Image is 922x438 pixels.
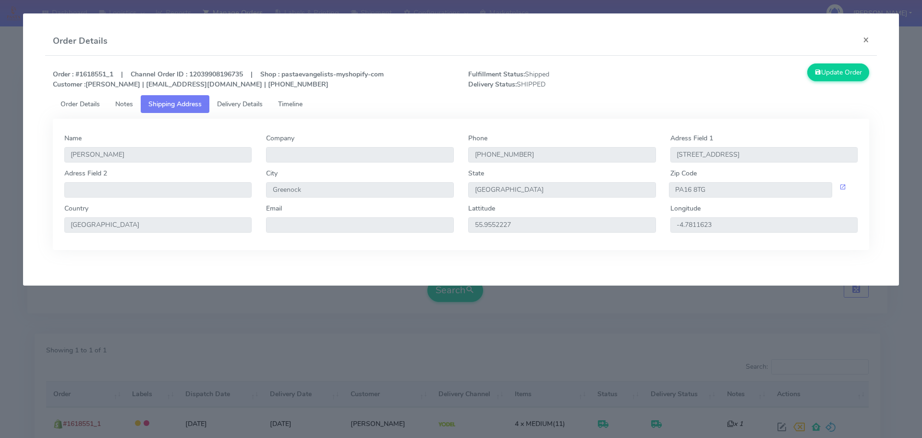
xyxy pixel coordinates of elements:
span: Delivery Details [217,100,263,109]
button: Update Order [807,63,870,81]
label: Adress Field 2 [64,168,107,178]
strong: Order : #1618551_1 | Channel Order ID : 12039908196735 | Shop : pastaevangelists-myshopify-com [P... [53,70,384,89]
label: Phone [468,133,487,143]
label: Country [64,203,88,213]
span: Notes [115,100,133,109]
button: Close [855,27,877,52]
label: Adress Field 1 [670,133,713,143]
span: Timeline [278,100,303,109]
strong: Customer : [53,80,85,89]
strong: Delivery Status: [468,80,517,89]
label: Lattitude [468,203,495,213]
ul: Tabs [53,95,870,113]
span: Order Details [61,100,100,109]
label: Longitude [670,203,701,213]
strong: Fulfillment Status: [468,70,525,79]
label: State [468,168,484,178]
label: Company [266,133,294,143]
label: City [266,168,278,178]
label: Name [64,133,82,143]
label: Email [266,203,282,213]
span: Shipped SHIPPED [461,69,669,89]
span: Shipping Address [148,100,202,109]
label: Zip Code [670,168,697,178]
h4: Order Details [53,35,108,48]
